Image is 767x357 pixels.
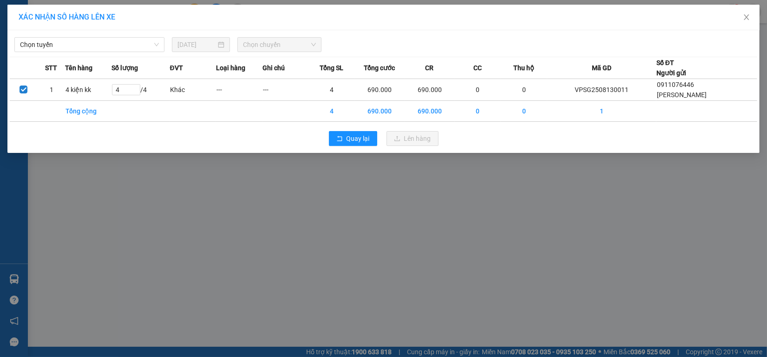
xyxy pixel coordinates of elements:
[455,79,501,101] td: 0
[216,79,262,101] td: ---
[25,6,81,15] span: [PERSON_NAME]
[19,13,115,21] span: XÁC NHẬN SỐ HÀNG LÊN XE
[45,63,57,73] span: STT
[657,81,694,88] span: 0911076446
[65,79,111,101] td: 4 kiện kk
[656,58,686,78] div: Số ĐT Người gửi
[387,131,439,146] button: uploadLên hàng
[501,79,547,101] td: 0
[501,101,547,122] td: 0
[405,101,455,122] td: 690.000
[592,63,611,73] span: Mã GD
[405,79,455,101] td: 690.000
[88,35,182,48] span: GỬI KHÁCH HÀNG
[308,101,355,122] td: 4
[5,28,23,55] img: logo
[177,40,216,50] input: 13/08/2025
[473,63,482,73] span: CC
[547,79,656,101] td: VPSG2508130011
[216,63,245,73] span: Loại hàng
[111,79,170,101] td: / 4
[170,63,183,73] span: ĐVT
[657,91,707,99] span: [PERSON_NAME]
[25,16,86,58] span: E11, Đường số 8, Khu dân cư Nông [GEOGRAPHIC_DATA], Kv.[GEOGRAPHIC_DATA], [GEOGRAPHIC_DATA]
[426,63,434,73] span: CR
[170,79,216,101] td: Khác
[347,133,370,144] span: Quay lại
[336,135,343,143] span: rollback
[329,131,377,146] button: rollbackQuay lại
[308,79,355,101] td: 4
[65,101,111,122] td: Tổng cộng
[355,79,405,101] td: 690.000
[38,79,66,101] td: 1
[547,101,656,122] td: 1
[262,63,285,73] span: Ghi chú
[111,63,138,73] span: Số lượng
[320,63,343,73] span: Tổng SL
[513,63,534,73] span: Thu hộ
[734,5,760,31] button: Close
[25,59,52,66] span: 1900 8181
[364,63,395,73] span: Tổng cước
[65,63,92,73] span: Tên hàng
[743,13,750,21] span: close
[20,38,159,52] span: Chọn tuyến
[355,101,405,122] td: 690.000
[243,38,316,52] span: Chọn chuyến
[262,79,309,101] td: ---
[455,101,501,122] td: 0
